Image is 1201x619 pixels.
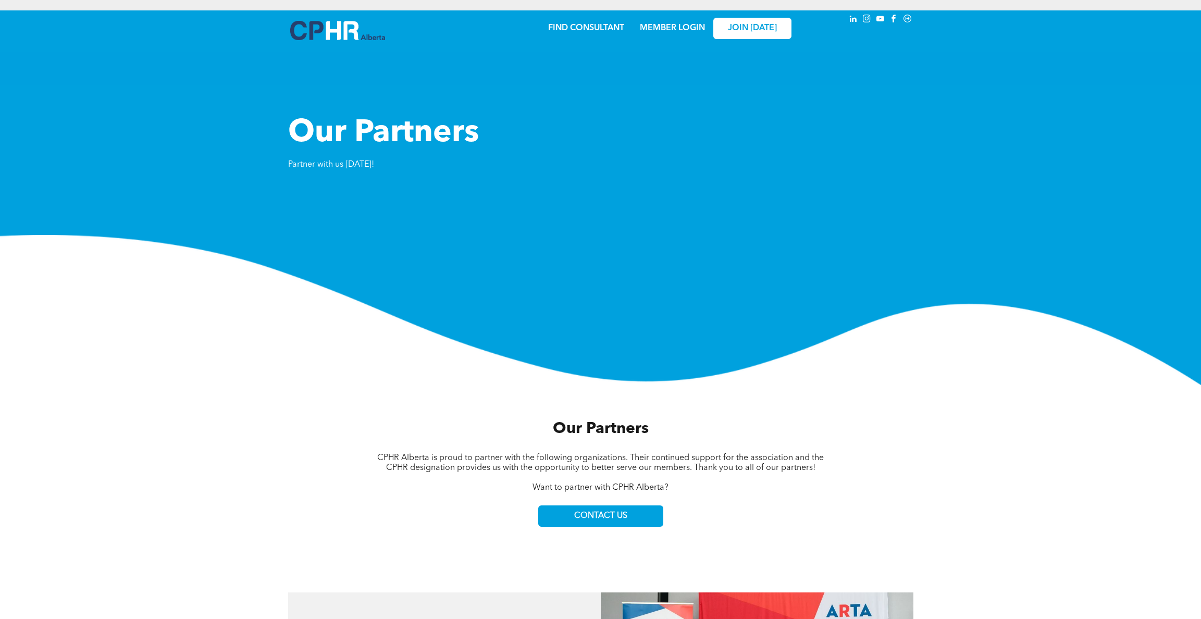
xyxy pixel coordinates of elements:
[553,421,649,437] span: Our Partners
[290,21,385,40] img: A blue and white logo for cp alberta
[902,13,913,27] a: Social network
[875,13,886,27] a: youtube
[713,18,791,39] a: JOIN [DATE]
[288,160,374,169] span: Partner with us [DATE]!
[377,454,824,472] span: CPHR Alberta is proud to partner with the following organizations. Their continued support for th...
[848,13,859,27] a: linkedin
[548,24,624,32] a: FIND CONSULTANT
[533,484,668,492] span: Want to partner with CPHR Alberta?
[888,13,900,27] a: facebook
[728,23,777,33] span: JOIN [DATE]
[574,511,627,521] span: CONTACT US
[288,118,479,149] span: Our Partners
[861,13,873,27] a: instagram
[640,24,705,32] a: MEMBER LOGIN
[538,505,663,527] a: CONTACT US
